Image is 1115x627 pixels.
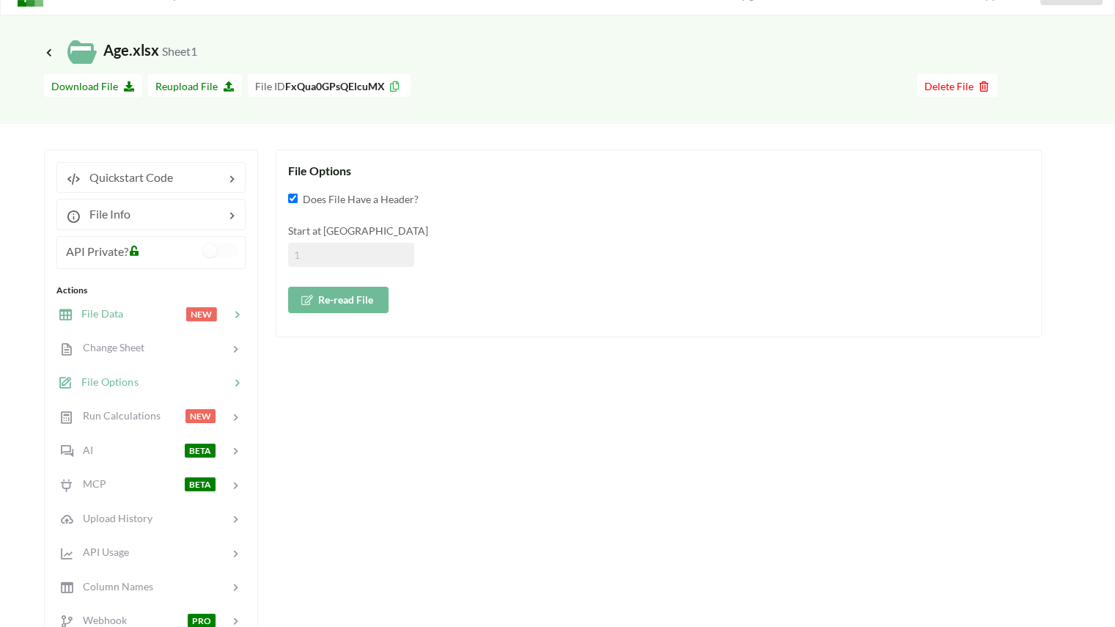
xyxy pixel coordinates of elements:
[186,307,217,321] span: NEW
[66,244,128,258] span: API Private?
[185,409,216,423] span: NEW
[255,80,285,92] span: File ID
[56,284,246,297] div: Actions
[74,409,161,422] span: Run Calculations
[73,307,123,320] span: File Data
[74,614,127,626] span: Webhook
[81,207,130,221] span: File Info
[51,80,135,92] span: Download File
[917,74,998,97] button: Delete File
[185,444,216,458] span: BETA
[288,223,1029,238] div: Start at [GEOGRAPHIC_DATA]
[74,580,153,593] span: Column Names
[288,162,1029,180] div: File Options
[148,74,242,97] button: Reupload File
[162,44,197,58] small: Sheet1
[74,546,129,558] span: API Usage
[924,80,990,92] span: Delete File
[67,37,97,67] img: /static/media/localFileIcon.eab6d1cc.svg
[44,41,197,59] span: Age.xlsx
[74,444,93,456] span: AI
[74,341,144,353] span: Change Sheet
[74,477,106,490] span: MCP
[155,80,235,92] span: Reupload File
[298,191,419,205] span: Does File Have a Header?
[285,80,385,92] b: FxQua0GPsQElcuMX
[44,74,142,97] button: Download File
[288,287,389,313] button: Re-read File
[185,477,216,491] span: BETA
[73,375,139,388] span: File Options
[288,243,414,267] input: 1
[81,170,173,184] span: Quickstart Code
[74,512,152,524] span: Upload History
